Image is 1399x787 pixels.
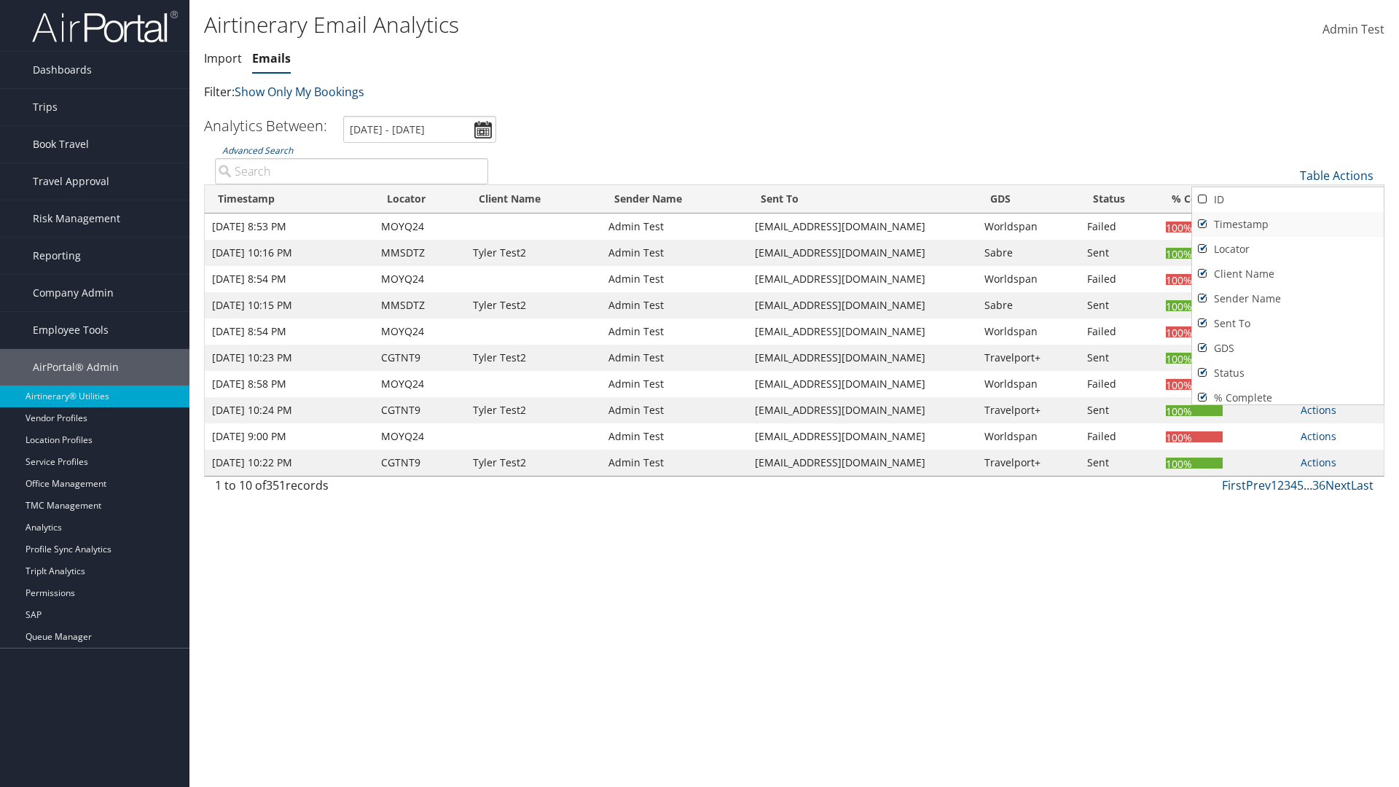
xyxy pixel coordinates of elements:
[33,349,119,385] span: AirPortal® Admin
[33,89,58,125] span: Trips
[1192,237,1384,262] a: Locator
[33,312,109,348] span: Employee Tools
[32,9,178,44] img: airportal-logo.png
[1192,311,1384,336] a: Sent To
[1192,361,1384,385] a: Status
[33,238,81,274] span: Reporting
[33,126,89,163] span: Book Travel
[33,163,109,200] span: Travel Approval
[1192,186,1384,211] a: Refresh
[1192,286,1384,311] a: Sender Name
[1192,187,1384,212] a: ID
[1192,385,1384,410] a: % Complete
[1192,336,1384,361] a: GDS
[33,200,120,237] span: Risk Management
[33,275,114,311] span: Company Admin
[1192,212,1384,237] a: Timestamp
[33,52,92,88] span: Dashboards
[1192,262,1384,286] a: Client Name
